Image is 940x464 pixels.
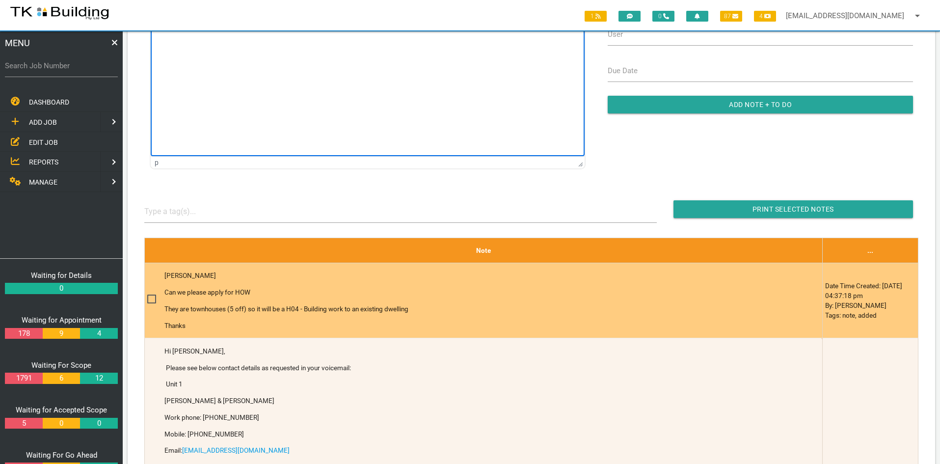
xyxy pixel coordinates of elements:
span: REPORTS [29,158,58,166]
p: [PERSON_NAME] [164,271,770,280]
input: Add Note + To Do [608,96,913,113]
label: Search Job Number [5,60,118,72]
p: Thanks [164,321,770,330]
span: Unit 1 [166,380,183,388]
span: MANAGE [29,178,57,186]
span: ADD JOB [29,118,57,126]
span: 87 [720,11,742,22]
label: Due Date [608,65,638,77]
a: 1791 [5,373,42,384]
span: 0 [652,11,674,22]
a: 178 [5,328,42,339]
span: 4 [754,11,776,22]
span: EDIT JOB [29,138,58,146]
span: MENU [5,36,30,50]
span: DASHBOARD [29,98,69,106]
a: 0 [80,418,117,429]
a: 12 [80,373,117,384]
span: Email: [164,446,290,454]
a: 0 [43,418,80,429]
img: s3file [10,5,109,21]
input: Print Selected Notes [673,200,913,218]
span: [PERSON_NAME] & [PERSON_NAME] [164,397,274,405]
span: Work phone: [PHONE_NUMBER] [164,413,259,421]
input: Type a tag(s)... [144,200,218,222]
a: Waiting for Appointment [22,316,102,325]
a: 4 [80,328,117,339]
a: Waiting For Scope [31,361,91,370]
td: Date Time Created: [DATE] 04:37:18 pm By: [PERSON_NAME] Tags: note, added [822,263,918,338]
div: Press the Up and Down arrow keys to resize the editor. [578,158,583,167]
a: Waiting for Details [31,271,92,280]
p: They are townhouses (5 off) so it will be a H04 - Building work to an existing dwelling [164,304,770,314]
th: Note [144,238,822,263]
a: Waiting for Accepted Scope [16,406,107,414]
span: Please see below contact details as requested in your voicemail: [166,364,351,372]
a: 5 [5,418,42,429]
a: 6 [43,373,80,384]
span: Hi [PERSON_NAME], [164,347,225,355]
span: 1 [585,11,607,22]
span: Mobile: [PHONE_NUMBER] [164,430,244,438]
a: [EMAIL_ADDRESS][DOMAIN_NAME] [182,446,290,454]
a: 9 [43,328,80,339]
a: 0 [5,283,118,294]
p: Can we please apply for HOW [164,287,770,297]
a: Waiting For Go Ahead [26,451,97,460]
th: ... [822,238,918,263]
